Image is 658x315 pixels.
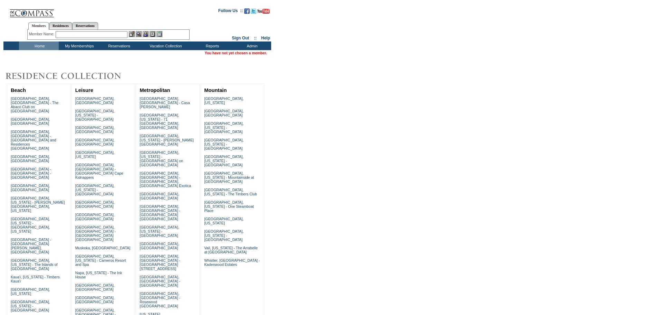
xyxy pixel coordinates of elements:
[244,10,250,15] a: Become our fan on Facebook
[204,246,258,254] a: Vail, [US_STATE] - The Arrabelle at [GEOGRAPHIC_DATA]
[49,22,72,29] a: Residences
[75,213,115,221] a: [GEOGRAPHIC_DATA], [GEOGRAPHIC_DATA]
[11,287,50,296] a: [GEOGRAPHIC_DATA], [US_STATE]
[72,22,98,29] a: Reservations
[136,31,142,37] img: View
[140,242,179,250] a: [GEOGRAPHIC_DATA], [GEOGRAPHIC_DATA]
[140,225,179,238] a: [GEOGRAPHIC_DATA], [US_STATE] - [GEOGRAPHIC_DATA]
[140,275,180,287] a: [GEOGRAPHIC_DATA], [GEOGRAPHIC_DATA] - [GEOGRAPHIC_DATA]
[140,96,190,109] a: [GEOGRAPHIC_DATA], [GEOGRAPHIC_DATA] - Casa [PERSON_NAME]
[140,254,180,271] a: [GEOGRAPHIC_DATA], [GEOGRAPHIC_DATA] - [GEOGRAPHIC_DATA][STREET_ADDRESS]
[204,87,227,93] a: Mountain
[218,8,243,16] td: Follow Us ::
[3,10,9,11] img: i.gif
[140,204,180,221] a: [GEOGRAPHIC_DATA], [GEOGRAPHIC_DATA] - [GEOGRAPHIC_DATA] [GEOGRAPHIC_DATA]
[11,196,65,213] a: [GEOGRAPHIC_DATA], [US_STATE] - [PERSON_NAME][GEOGRAPHIC_DATA], [US_STATE]
[143,31,149,37] img: Impersonate
[59,41,98,50] td: My Memberships
[140,291,180,308] a: [GEOGRAPHIC_DATA], [GEOGRAPHIC_DATA] - Rosewood [GEOGRAPHIC_DATA]
[75,246,130,250] a: Muskoka, [GEOGRAPHIC_DATA]
[11,117,50,126] a: [GEOGRAPHIC_DATA], [GEOGRAPHIC_DATA]
[11,300,50,312] a: [GEOGRAPHIC_DATA], [US_STATE] - [GEOGRAPHIC_DATA]
[231,41,271,50] td: Admin
[205,51,267,55] span: You have not yet chosen a member.
[75,87,93,93] a: Leisure
[75,271,122,279] a: Napa, [US_STATE] - The Ink House
[75,138,115,146] a: [GEOGRAPHIC_DATA], [GEOGRAPHIC_DATA]
[138,41,192,50] td: Vacation Collection
[11,130,56,150] a: [GEOGRAPHIC_DATA], [GEOGRAPHIC_DATA] - [GEOGRAPHIC_DATA] and Residences [GEOGRAPHIC_DATA]
[75,126,115,134] a: [GEOGRAPHIC_DATA], [GEOGRAPHIC_DATA]
[75,150,115,159] a: [GEOGRAPHIC_DATA], [US_STATE]
[192,41,231,50] td: Reports
[204,229,244,242] a: [GEOGRAPHIC_DATA], [US_STATE] - [GEOGRAPHIC_DATA]
[75,283,115,291] a: [GEOGRAPHIC_DATA], [GEOGRAPHIC_DATA]
[11,258,58,271] a: [GEOGRAPHIC_DATA], [US_STATE] - The Islands of [GEOGRAPHIC_DATA]
[75,254,126,267] a: [GEOGRAPHIC_DATA], [US_STATE] - Carneros Resort and Spa
[11,238,51,254] a: [GEOGRAPHIC_DATA] - [GEOGRAPHIC_DATA][PERSON_NAME], [GEOGRAPHIC_DATA]
[11,155,50,163] a: [GEOGRAPHIC_DATA], [GEOGRAPHIC_DATA]
[204,188,257,196] a: [GEOGRAPHIC_DATA], [US_STATE] - The Timbers Club
[75,163,123,179] a: [GEOGRAPHIC_DATA], [GEOGRAPHIC_DATA] - [GEOGRAPHIC_DATA] Cape Kidnappers
[232,36,249,40] a: Sign Out
[244,8,250,14] img: Become our fan on Facebook
[204,109,244,117] a: [GEOGRAPHIC_DATA], [GEOGRAPHIC_DATA]
[9,3,54,18] img: Compass Home
[3,69,138,83] img: Destinations by Exclusive Resorts
[156,31,162,37] img: b_calculator.gif
[11,167,51,179] a: [GEOGRAPHIC_DATA] - [GEOGRAPHIC_DATA] - [GEOGRAPHIC_DATA]
[140,150,183,167] a: [GEOGRAPHIC_DATA], [US_STATE] - [GEOGRAPHIC_DATA] on [GEOGRAPHIC_DATA]
[261,36,270,40] a: Help
[251,10,256,15] a: Follow us on Twitter
[29,31,56,37] div: Member Name:
[204,258,260,267] a: Whistler, [GEOGRAPHIC_DATA] - Kadenwood Estates
[140,113,179,130] a: [GEOGRAPHIC_DATA], [US_STATE] - 71 [GEOGRAPHIC_DATA], [GEOGRAPHIC_DATA]
[11,184,50,192] a: [GEOGRAPHIC_DATA], [GEOGRAPHIC_DATA]
[150,31,155,37] img: Reservations
[204,217,244,225] a: [GEOGRAPHIC_DATA], [US_STATE]
[75,109,115,121] a: [GEOGRAPHIC_DATA], [US_STATE] - [GEOGRAPHIC_DATA]
[204,96,244,105] a: [GEOGRAPHIC_DATA], [US_STATE]
[204,155,244,167] a: [GEOGRAPHIC_DATA], [US_STATE] - [GEOGRAPHIC_DATA]
[11,87,26,93] a: Beach
[204,121,244,134] a: [GEOGRAPHIC_DATA], [US_STATE] - [GEOGRAPHIC_DATA]
[75,225,116,242] a: [GEOGRAPHIC_DATA], [GEOGRAPHIC_DATA] - [GEOGRAPHIC_DATA] [GEOGRAPHIC_DATA]
[140,134,194,146] a: [GEOGRAPHIC_DATA], [US_STATE] - [PERSON_NAME][GEOGRAPHIC_DATA]
[140,87,170,93] a: Metropolitan
[75,184,115,196] a: [GEOGRAPHIC_DATA], [US_STATE] - [GEOGRAPHIC_DATA]
[257,10,270,15] a: Subscribe to our YouTube Channel
[257,9,270,14] img: Subscribe to our YouTube Channel
[251,8,256,14] img: Follow us on Twitter
[11,275,60,283] a: Kaua'i, [US_STATE] - Timbers Kaua'i
[98,41,138,50] td: Reservations
[19,41,59,50] td: Home
[11,96,59,113] a: [GEOGRAPHIC_DATA], [GEOGRAPHIC_DATA] - The Abaco Club on [GEOGRAPHIC_DATA]
[204,200,254,213] a: [GEOGRAPHIC_DATA], [US_STATE] - One Steamboat Place
[75,296,115,304] a: [GEOGRAPHIC_DATA], [GEOGRAPHIC_DATA]
[140,192,179,200] a: [GEOGRAPHIC_DATA], [GEOGRAPHIC_DATA]
[11,217,50,233] a: [GEOGRAPHIC_DATA], [US_STATE] - [GEOGRAPHIC_DATA], [US_STATE]
[75,96,115,105] a: [GEOGRAPHIC_DATA], [GEOGRAPHIC_DATA]
[28,22,49,30] a: Members
[129,31,135,37] img: b_edit.gif
[254,36,257,40] span: ::
[204,138,244,150] a: [GEOGRAPHIC_DATA], [US_STATE] - [GEOGRAPHIC_DATA]
[204,171,254,184] a: [GEOGRAPHIC_DATA], [US_STATE] - Mountainside at [GEOGRAPHIC_DATA]
[75,200,115,209] a: [GEOGRAPHIC_DATA], [GEOGRAPHIC_DATA]
[140,171,191,188] a: [GEOGRAPHIC_DATA], [GEOGRAPHIC_DATA] - [GEOGRAPHIC_DATA], [GEOGRAPHIC_DATA] Exotica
